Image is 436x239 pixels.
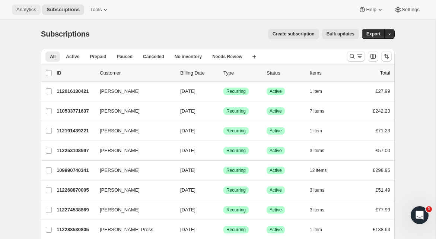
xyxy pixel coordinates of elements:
button: 12 items [310,165,335,176]
button: 1 item [310,224,330,235]
button: [PERSON_NAME] [95,125,170,137]
button: 3 items [310,205,332,215]
span: Recurring [226,187,246,193]
span: Tools [90,7,102,13]
button: Create subscription [268,29,319,39]
span: [DATE] [180,88,195,94]
span: [PERSON_NAME] [100,147,140,154]
span: [DATE] [180,128,195,133]
p: Billing Date [180,69,217,77]
span: Active [270,167,282,173]
span: 7 items [310,108,324,114]
span: Prepaid [90,54,106,60]
div: 109990740341[PERSON_NAME][DATE]SuccessRecurringSuccessActive12 items£298.95 [57,165,390,176]
div: 112274538869[PERSON_NAME][DATE]SuccessRecurringSuccessActive3 items£77.99 [57,205,390,215]
button: Bulk updates [322,29,359,39]
span: Active [270,148,282,154]
span: Create subscription [273,31,315,37]
span: 1 item [310,227,322,233]
span: Active [270,128,282,134]
span: £27.99 [375,88,390,94]
p: 112253108597 [57,147,94,154]
span: Active [270,88,282,94]
span: Active [270,187,282,193]
button: [PERSON_NAME] [95,184,170,196]
span: Active [270,108,282,114]
span: Active [270,207,282,213]
button: 1 item [310,86,330,97]
span: Active [270,227,282,233]
p: 110533771637 [57,107,94,115]
span: £138.64 [373,227,390,232]
div: Items [310,69,347,77]
span: Subscriptions [47,7,80,13]
button: Analytics [12,4,41,15]
span: [PERSON_NAME] [100,88,140,95]
button: [PERSON_NAME] [95,105,170,117]
span: Recurring [226,148,246,154]
span: [DATE] [180,108,195,114]
button: 3 items [310,185,332,195]
span: £77.99 [375,207,390,213]
button: Subscriptions [42,4,84,15]
span: Subscriptions [41,30,90,38]
span: 1 item [310,88,322,94]
p: 112016130421 [57,88,94,95]
span: Recurring [226,207,246,213]
p: Customer [100,69,174,77]
span: [DATE] [180,167,195,173]
span: 3 items [310,148,324,154]
span: Recurring [226,128,246,134]
button: [PERSON_NAME] [95,204,170,216]
div: 112268870005[PERSON_NAME][DATE]SuccessRecurringSuccessActive3 items£51.49 [57,185,390,195]
iframe: Intercom live chat [411,206,429,224]
button: [PERSON_NAME] [95,164,170,176]
span: [PERSON_NAME] [100,127,140,135]
span: 3 items [310,207,324,213]
span: 12 items [310,167,327,173]
button: Export [362,29,385,39]
span: [PERSON_NAME] [100,206,140,214]
span: Recurring [226,167,246,173]
button: 1 item [310,126,330,136]
span: £51.49 [375,187,390,193]
p: ID [57,69,94,77]
span: [PERSON_NAME] [100,167,140,174]
span: Settings [402,7,420,13]
button: Customize table column order and visibility [368,51,378,62]
div: 112253108597[PERSON_NAME][DATE]SuccessRecurringSuccessActive3 items£57.00 [57,145,390,156]
button: Search and filter results [347,51,365,62]
span: 1 [426,206,432,212]
span: [DATE] [180,148,195,153]
span: £242.23 [373,108,390,114]
span: Recurring [226,227,246,233]
span: £298.95 [373,167,390,173]
span: Help [366,7,376,13]
span: No inventory [175,54,202,60]
span: [DATE] [180,227,195,232]
span: Export [366,31,381,37]
span: Cancelled [143,54,164,60]
span: 3 items [310,187,324,193]
span: Analytics [16,7,36,13]
button: [PERSON_NAME] [95,85,170,97]
div: 110533771637[PERSON_NAME][DATE]SuccessRecurringSuccessActive7 items£242.23 [57,106,390,116]
span: Bulk updates [327,31,354,37]
span: [PERSON_NAME] [100,186,140,194]
span: Recurring [226,108,246,114]
p: 112268870005 [57,186,94,194]
button: 7 items [310,106,332,116]
p: Total [380,69,390,77]
span: [DATE] [180,207,195,213]
button: [PERSON_NAME] [95,145,170,157]
span: [DATE] [180,187,195,193]
span: 1 item [310,128,322,134]
button: Help [354,4,388,15]
p: 112274538869 [57,206,94,214]
p: 112191439221 [57,127,94,135]
button: Create new view [248,51,260,62]
p: 109990740341 [57,167,94,174]
button: Sort the results [381,51,392,62]
span: Recurring [226,88,246,94]
button: [PERSON_NAME] Press [95,224,170,236]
